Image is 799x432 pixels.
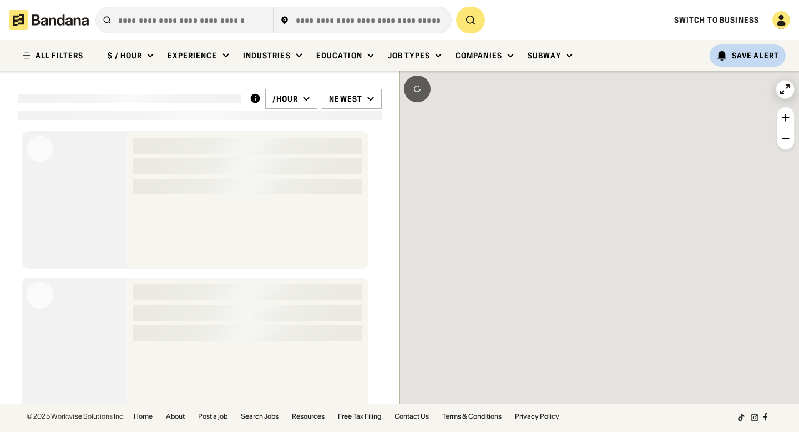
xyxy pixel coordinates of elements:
div: Experience [168,51,217,61]
a: Privacy Policy [515,413,559,420]
div: Save Alert [732,51,779,61]
div: ALL FILTERS [36,52,83,59]
div: Newest [329,94,362,104]
div: $ / hour [108,51,142,61]
div: Industries [243,51,291,61]
a: Contact Us [395,413,429,420]
div: Education [316,51,362,61]
a: Switch to Business [674,15,759,25]
div: /hour [272,94,299,104]
a: Resources [292,413,325,420]
div: grid [18,127,382,404]
div: Companies [456,51,502,61]
div: Job Types [388,51,430,61]
a: Post a job [198,413,227,420]
a: Free Tax Filing [338,413,381,420]
a: Home [134,413,153,420]
img: Bandana logotype [9,10,89,30]
a: Search Jobs [241,413,279,420]
div: Subway [528,51,561,61]
a: Terms & Conditions [442,413,502,420]
a: About [166,413,185,420]
div: © 2025 Workwise Solutions Inc. [27,413,125,420]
